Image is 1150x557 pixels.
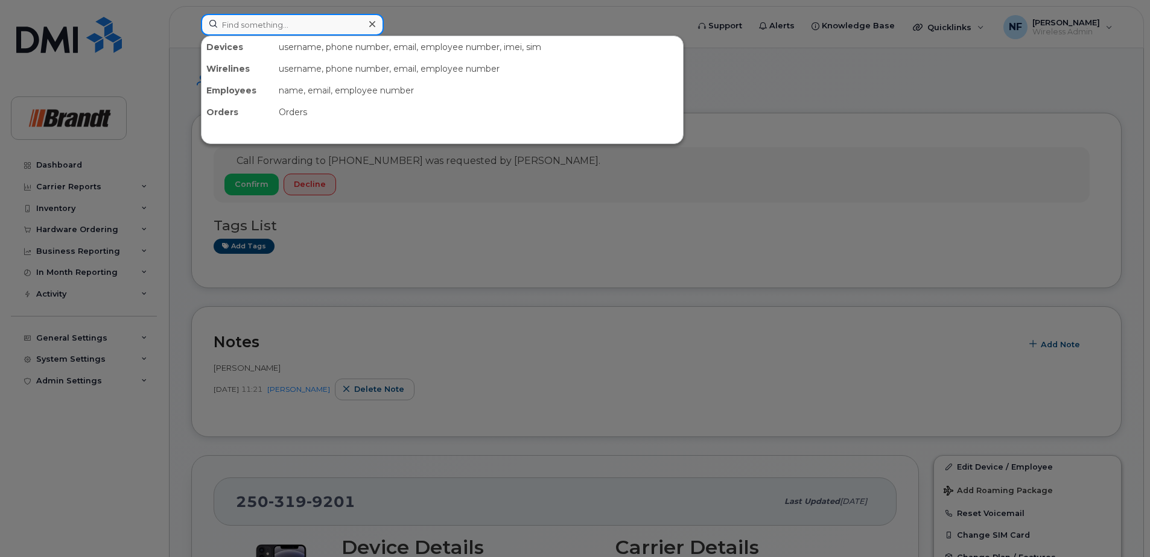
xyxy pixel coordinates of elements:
[274,58,683,80] div: username, phone number, email, employee number
[274,36,683,58] div: username, phone number, email, employee number, imei, sim
[274,80,683,101] div: name, email, employee number
[202,36,274,58] div: Devices
[202,101,274,123] div: Orders
[202,58,274,80] div: Wirelines
[202,80,274,101] div: Employees
[274,101,683,123] div: Orders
